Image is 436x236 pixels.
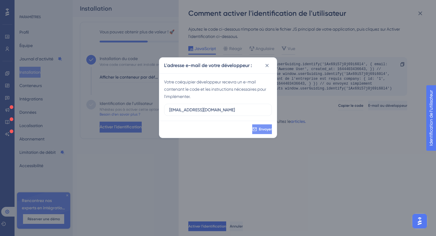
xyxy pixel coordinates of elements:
[169,106,267,113] input: E-mail
[259,127,272,131] font: Envoyer
[5,3,61,7] font: Identification de l'utilisateur
[411,212,429,230] iframe: Lanceur d'assistant d'IA UserGuiding
[164,62,252,68] font: L'adresse e-mail de votre développeur :
[164,79,266,99] font: Votre coéquipier développeur recevra un e-mail contenant le code et les instructions nécessaires ...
